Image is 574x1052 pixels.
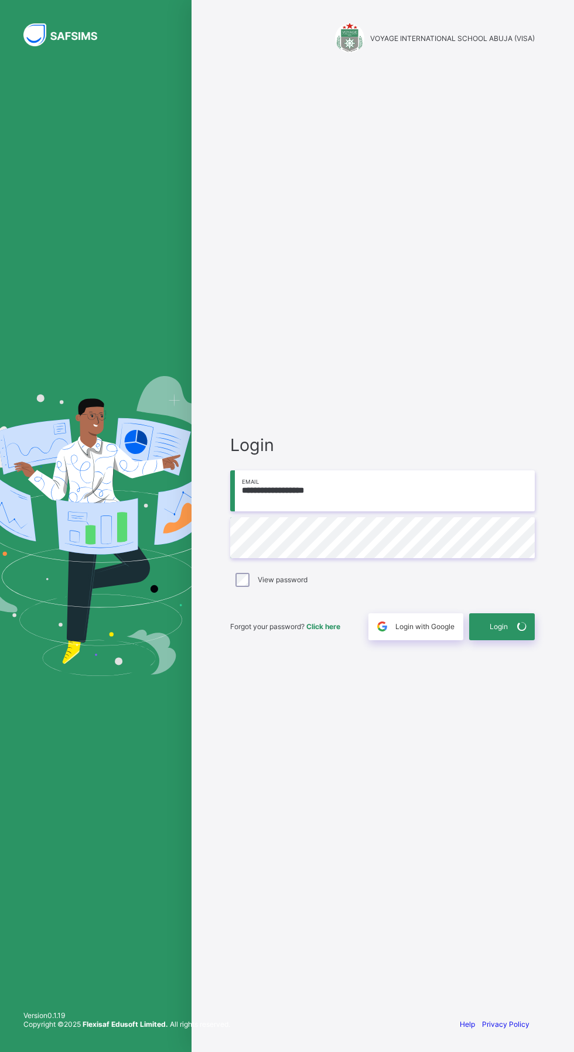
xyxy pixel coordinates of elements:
[482,1020,529,1029] a: Privacy Policy
[375,620,389,633] img: google.396cfc9801f0270233282035f929180a.svg
[230,622,340,631] span: Forgot your password?
[23,23,111,46] img: SAFSIMS Logo
[460,1020,475,1029] a: Help
[83,1020,168,1029] strong: Flexisaf Edusoft Limited.
[23,1020,230,1029] span: Copyright © 2025 All rights reserved.
[258,575,307,584] label: View password
[370,34,535,43] span: VOYAGE INTERNATIONAL SCHOOL ABUJA (VISA)
[306,622,340,631] a: Click here
[395,622,455,631] span: Login with Google
[230,435,535,455] span: Login
[23,1011,230,1020] span: Version 0.1.19
[490,622,508,631] span: Login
